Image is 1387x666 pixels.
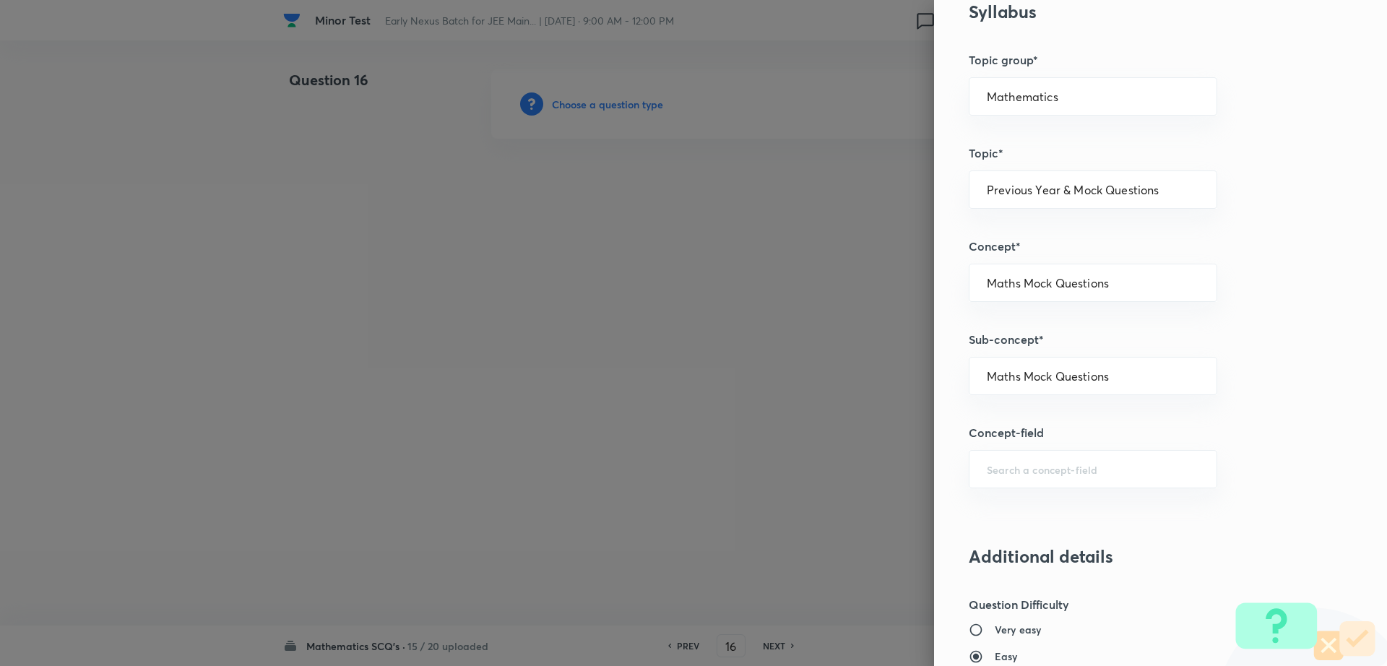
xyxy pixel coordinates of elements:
[987,183,1199,196] input: Search a topic
[969,546,1304,567] h3: Additional details
[987,90,1199,103] input: Select a topic group
[1209,282,1211,285] button: Open
[969,331,1304,348] h5: Sub-concept*
[995,622,1041,637] h6: Very easy
[1209,95,1211,98] button: Open
[969,238,1304,255] h5: Concept*
[969,1,1304,22] h3: Syllabus
[969,51,1304,69] h5: Topic group*
[987,369,1199,383] input: Search a sub-concept
[969,144,1304,162] h5: Topic*
[1209,189,1211,191] button: Open
[969,596,1304,613] h5: Question Difficulty
[969,424,1304,441] h5: Concept-field
[987,276,1199,290] input: Search a concept
[987,462,1199,476] input: Search a concept-field
[995,649,1018,664] h6: Easy
[1209,468,1211,471] button: Open
[1209,375,1211,378] button: Open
